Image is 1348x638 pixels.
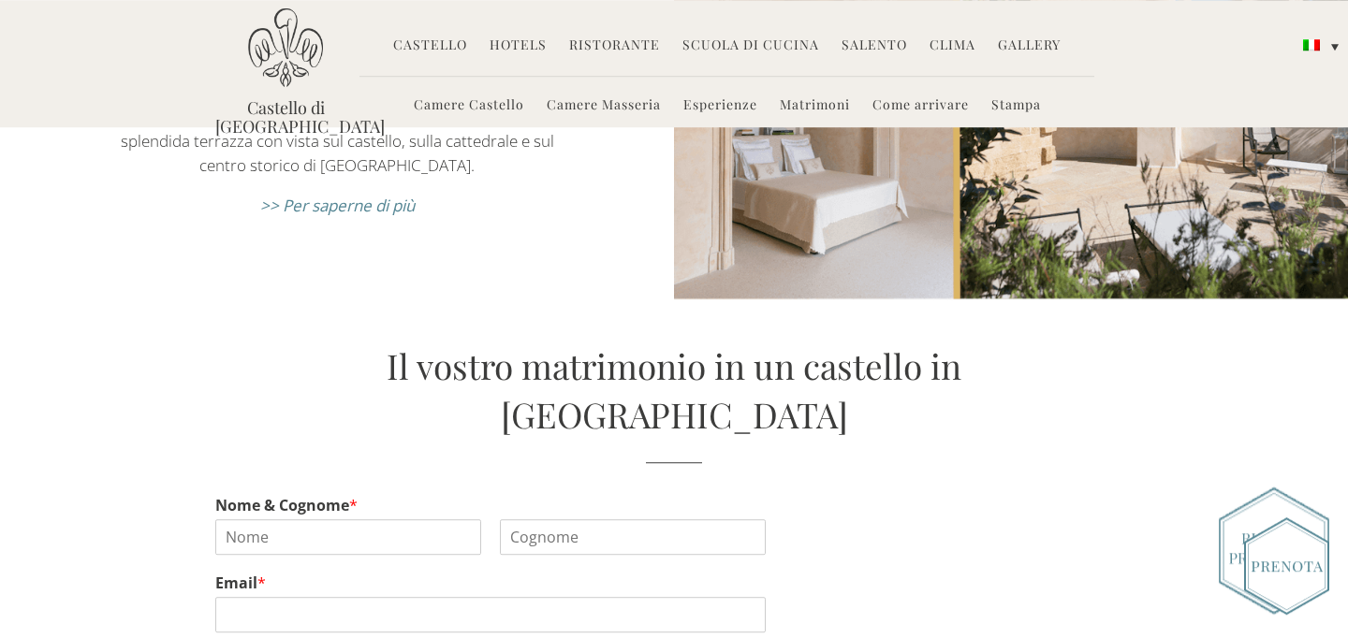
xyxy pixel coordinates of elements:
a: >> Per saperne di più [260,195,415,216]
label: Nome & Cognome [215,496,1133,515]
img: Castello di Ugento [248,7,323,87]
a: Hotels [490,36,547,57]
a: Esperienze [683,95,757,117]
a: Camere Castello [414,95,524,117]
img: Italiano [1303,39,1320,51]
img: Book_Button_Italian.png [1244,517,1329,615]
label: Email [215,573,1133,593]
a: Salento [842,36,907,57]
input: Cognome [500,519,766,555]
a: Castello di [GEOGRAPHIC_DATA] [215,98,356,136]
a: Camere Masseria [547,95,661,117]
a: Gallery [998,36,1061,57]
a: Come arrivare [872,95,969,117]
img: Group-366.png [1219,486,1329,615]
input: Nome [215,519,481,555]
a: Stampa [991,95,1041,117]
a: Scuola di Cucina [682,36,819,57]
a: Matrimoni [780,95,850,117]
a: Ristorante [569,36,660,57]
h2: Il vostro matrimonio in un castello in [GEOGRAPHIC_DATA] [215,341,1133,464]
a: Clima [930,36,975,57]
a: Castello [393,36,467,57]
